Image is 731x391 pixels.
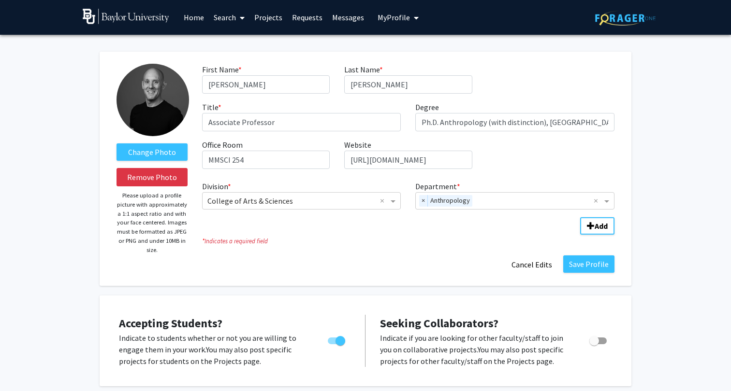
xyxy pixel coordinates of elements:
img: ForagerOne Logo [595,11,656,26]
span: Anthropology [428,195,472,207]
span: × [419,195,428,207]
p: Indicate to students whether or not you are willing to engage them in your work. You may also pos... [119,332,309,367]
span: Seeking Collaborators? [380,316,498,331]
p: Please upload a profile picture with approximately a 1:1 aspect ratio and with your face centered... [117,191,188,254]
a: Search [209,0,249,34]
iframe: Chat [7,348,41,384]
label: Title [202,101,221,113]
span: Clear all [380,195,388,207]
span: Accepting Students? [119,316,222,331]
b: Add [595,221,608,231]
p: Indicate if you are looking for other faculty/staff to join you on collaborative projects. You ma... [380,332,571,367]
div: Toggle [324,332,351,347]
a: Requests [287,0,327,34]
div: Division [195,181,409,209]
span: Clear all [594,195,602,207]
label: ChangeProfile Picture [117,143,188,161]
button: Cancel Edits [505,255,558,274]
ng-select: Division [202,192,401,209]
button: Remove Photo [117,168,188,186]
label: Degree [415,101,439,113]
img: Baylor University Logo [83,9,169,24]
a: Messages [327,0,369,34]
i: Indicates a required field [202,237,614,246]
a: Home [179,0,209,34]
button: Add Division/Department [580,217,614,235]
img: Profile Picture [117,64,189,136]
a: Projects [249,0,287,34]
div: Toggle [585,332,612,347]
ng-select: Department [415,192,614,209]
label: Last Name [344,64,383,75]
label: Office Room [202,139,243,151]
label: First Name [202,64,242,75]
div: Department [408,181,622,209]
span: My Profile [378,13,410,22]
button: Save Profile [563,255,614,273]
label: Website [344,139,371,151]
